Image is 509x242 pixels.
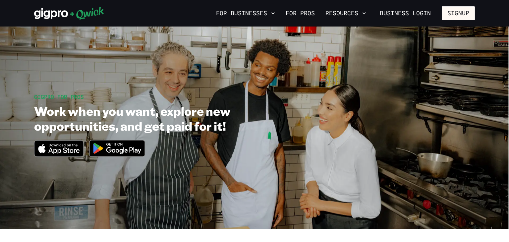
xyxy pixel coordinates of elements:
[213,8,278,19] button: For Businesses
[34,151,84,158] a: Download on the App Store
[374,6,436,20] a: Business Login
[34,93,84,100] span: GIGPRO FOR PROS
[283,8,317,19] a: For Pros
[85,136,149,161] img: Get it on Google Play
[323,8,369,19] button: Resources
[34,103,299,133] h1: Work when you want, explore new opportunities, and get paid for it!
[442,6,475,20] button: Signup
